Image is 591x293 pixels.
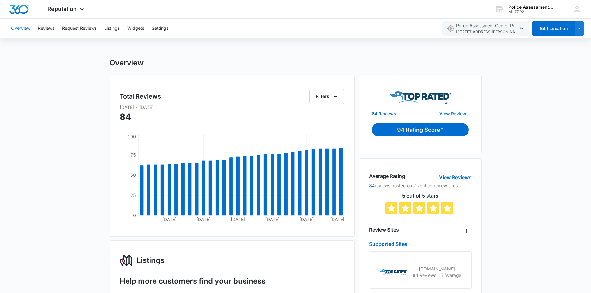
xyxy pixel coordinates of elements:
tspan: 75 [130,152,136,158]
tspan: [DATE] [162,217,176,222]
p: 5 out of 5 stars [369,193,471,198]
p: 84 Reviews | 5 Average [413,272,461,278]
a: Supported Sites [369,241,407,247]
p: [DATE] - [DATE] [120,104,345,110]
h3: Listings [137,255,164,266]
p: 94 [397,126,406,134]
h4: Review Sites [369,226,399,233]
button: Overflow Menu [462,226,472,236]
a: View Reviews [439,174,472,181]
p: Rating Score™ [406,126,443,134]
tspan: [DATE] [231,217,245,222]
tspan: [DATE] [330,217,345,222]
tspan: 0 [133,213,136,218]
button: Settings [152,19,168,38]
h5: Total Reviews [120,92,161,101]
button: Request Reviews [62,19,97,38]
span: [STREET_ADDRESS][PERSON_NAME] , [GEOGRAPHIC_DATA] , FL [456,29,518,35]
p: reviews posted on 2 verified review sites [369,182,471,189]
h4: Average Rating [369,172,405,180]
span: Reputation [47,6,77,12]
button: Reviews [38,19,55,38]
button: Listings [104,19,120,38]
tspan: [DATE] [265,217,280,222]
tspan: 100 [127,134,136,139]
span: Police Assessment Center Prep [456,22,518,35]
span: 84 [120,112,131,122]
tspan: [DATE] [196,217,211,222]
tspan: 50 [130,172,136,178]
h1: Overview [110,58,144,68]
tspan: 25 [130,193,136,198]
a: 84 [369,183,375,188]
a: 84 Reviews [372,110,396,117]
h1: Help more customers find your business [120,277,266,286]
button: Filters [309,89,344,104]
button: Edit Location [532,21,575,36]
p: [DOMAIN_NAME] [413,265,461,272]
button: Overview [11,19,30,38]
div: account name [508,5,554,10]
button: Widgets [127,19,144,38]
tspan: [DATE] [299,217,314,222]
button: Police Assessment Center Prep[STREET_ADDRESS][PERSON_NAME],[GEOGRAPHIC_DATA],FL [442,21,530,36]
a: View Reviews [439,110,469,117]
img: Top Rated Local Logo [389,91,451,104]
div: account id [508,10,554,14]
